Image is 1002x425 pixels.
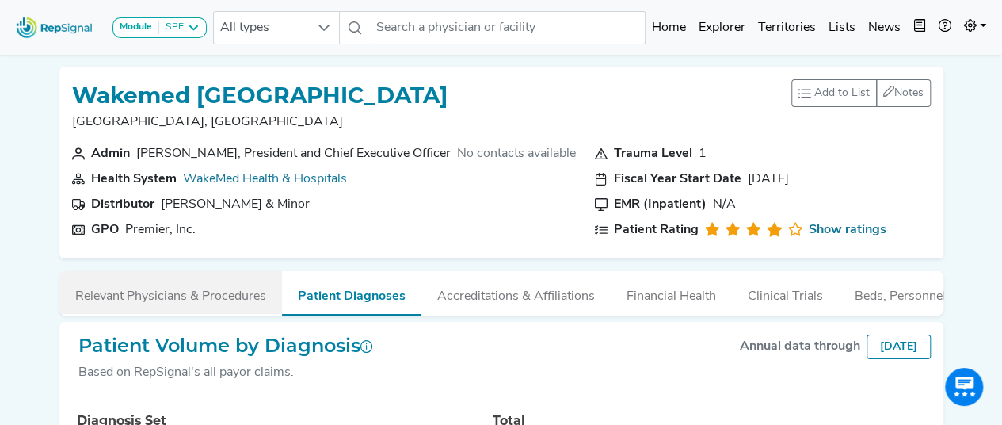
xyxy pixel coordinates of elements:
[136,144,451,163] div: Donald R. Gintzig, President and Chief Executive Officer
[867,335,931,359] div: [DATE]
[72,82,448,109] h1: Wakemed [GEOGRAPHIC_DATA]
[809,220,886,239] a: Show ratings
[183,173,347,186] a: WakeMed Health & Hospitals
[214,12,309,44] span: All types
[907,12,932,44] button: Intel Book
[732,271,839,314] button: Clinical Trials
[862,12,907,44] a: News
[183,170,347,189] div: WakeMed Health & Hospitals
[59,271,282,314] button: Relevant Physicians & Procedures
[72,113,448,132] p: [GEOGRAPHIC_DATA], [GEOGRAPHIC_DATA]
[91,144,130,163] div: Admin
[120,22,152,32] strong: Module
[611,271,732,314] button: Financial Health
[91,170,177,189] div: Health System
[614,220,699,239] div: Patient Rating
[161,195,310,214] div: Owens & Minor
[457,144,576,163] div: No contacts available
[822,12,862,44] a: Lists
[876,79,931,107] button: Notes
[136,144,451,163] div: [PERSON_NAME], President and Chief Executive Officer
[791,79,877,107] button: Add to List
[125,220,196,239] div: Premier, Inc.
[91,195,154,214] div: Distributor
[713,195,736,214] div: N/A
[91,220,119,239] div: GPO
[614,144,692,163] div: Trauma Level
[614,195,707,214] div: EMR (Inpatient)
[78,363,373,382] div: Based on RepSignal's all payor claims.
[748,170,789,189] div: [DATE]
[370,11,646,44] input: Search a physician or facility
[78,335,373,358] h2: Patient Volume by Diagnosis
[791,79,931,107] div: toolbar
[752,12,822,44] a: Territories
[112,17,207,38] button: ModuleSPE
[814,85,870,101] span: Add to List
[699,144,707,163] div: 1
[894,87,924,99] span: Notes
[740,337,860,356] div: Annual data through
[614,170,741,189] div: Fiscal Year Start Date
[159,21,184,34] div: SPE
[421,271,611,314] button: Accreditations & Affiliations
[692,12,752,44] a: Explorer
[282,271,421,316] button: Patient Diagnoses
[646,12,692,44] a: Home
